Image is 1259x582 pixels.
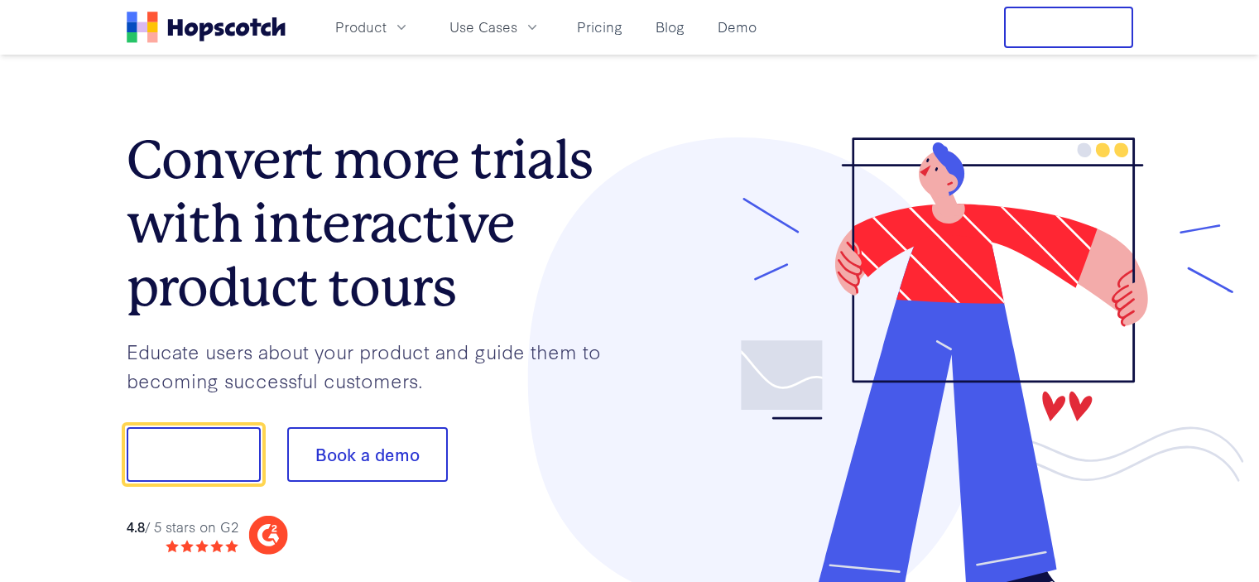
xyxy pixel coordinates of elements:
a: Demo [711,13,763,41]
button: Free Trial [1004,7,1133,48]
button: Use Cases [440,13,550,41]
a: Home [127,12,286,43]
span: Use Cases [449,17,517,37]
h1: Convert more trials with interactive product tours [127,128,630,319]
a: Blog [649,13,691,41]
span: Product [335,17,387,37]
button: Show me! [127,427,261,482]
p: Educate users about your product and guide them to becoming successful customers. [127,337,630,394]
button: Product [325,13,420,41]
button: Book a demo [287,427,448,482]
strong: 4.8 [127,517,145,536]
div: / 5 stars on G2 [127,517,238,537]
a: Pricing [570,13,629,41]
